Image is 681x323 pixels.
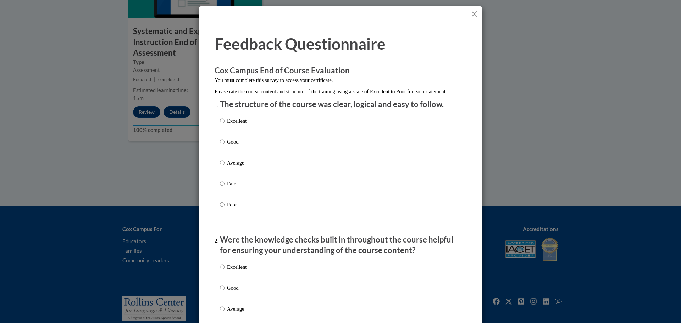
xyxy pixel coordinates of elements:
button: Close [470,10,479,18]
input: Average [220,159,225,167]
p: Were the knowledge checks built in throughout the course helpful for ensuring your understanding ... [220,234,461,256]
p: Please rate the course content and structure of the training using a scale of Excellent to Poor f... [215,88,466,95]
p: Average [227,305,247,313]
h3: Cox Campus End of Course Evaluation [215,65,466,76]
p: Good [227,284,247,292]
input: Average [220,305,225,313]
p: Poor [227,201,247,208]
p: Good [227,138,247,146]
p: The structure of the course was clear, logical and easy to follow. [220,99,461,110]
p: Fair [227,180,247,188]
p: Excellent [227,263,247,271]
input: Good [220,138,225,146]
span: Feedback Questionnaire [215,34,386,53]
p: Excellent [227,117,247,125]
input: Fair [220,180,225,188]
p: Average [227,159,247,167]
input: Good [220,284,225,292]
p: You must complete this survey to access your certificate. [215,76,466,84]
input: Poor [220,201,225,208]
input: Excellent [220,263,225,271]
input: Excellent [220,117,225,125]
